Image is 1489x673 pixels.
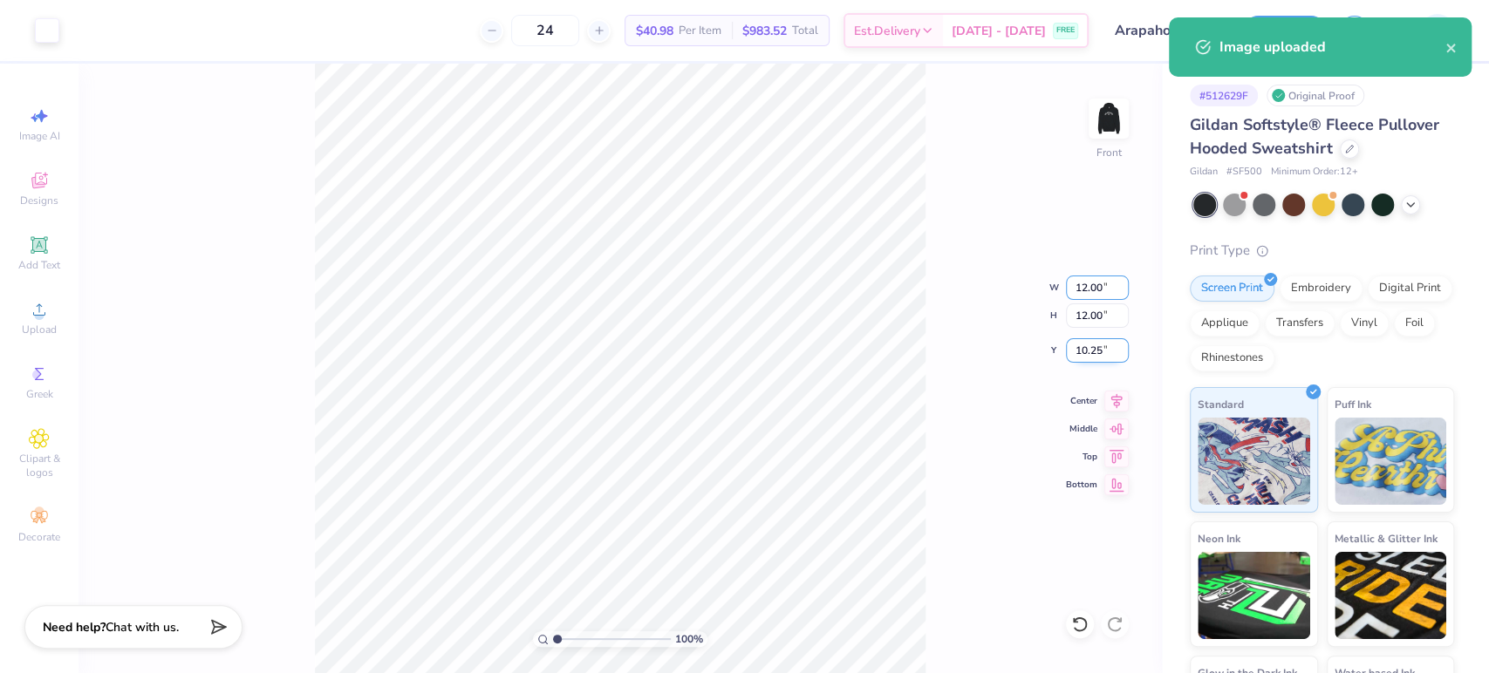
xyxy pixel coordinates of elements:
span: $40.98 [636,22,673,40]
span: Bottom [1066,479,1097,491]
span: Chat with us. [106,619,179,636]
img: Puff Ink [1335,418,1447,505]
div: Rhinestones [1190,345,1274,371]
img: Front [1091,101,1126,136]
div: Front [1096,145,1122,160]
span: Metallic & Glitter Ink [1335,529,1438,547]
span: Top [1066,451,1097,463]
span: Gildan [1190,165,1218,180]
span: Image AI [19,129,60,143]
span: Middle [1066,423,1097,435]
span: Standard [1198,395,1244,413]
span: Upload [22,323,57,336]
div: Vinyl [1340,310,1389,336]
div: Image uploaded [1219,37,1445,58]
strong: Need help? [43,619,106,636]
div: Screen Print [1190,275,1274,302]
span: Clipart & logos [9,452,70,479]
img: Standard [1198,418,1310,505]
span: Greek [26,387,53,401]
span: Center [1066,395,1097,407]
span: Total [792,22,818,40]
span: Neon Ink [1198,529,1240,547]
span: Minimum Order: 12 + [1271,165,1358,180]
span: [DATE] - [DATE] [952,22,1046,40]
div: Original Proof [1267,85,1364,106]
input: Untitled Design [1102,13,1230,48]
span: Add Text [18,258,60,272]
span: Est. Delivery [854,22,920,40]
span: 100 % [675,631,703,647]
span: Decorate [18,530,60,544]
img: Metallic & Glitter Ink [1335,552,1447,639]
div: Transfers [1265,310,1335,336]
span: Designs [20,194,58,207]
img: Neon Ink [1198,552,1310,639]
div: # 512629F [1190,85,1258,106]
div: Foil [1394,310,1435,336]
button: close [1445,37,1458,58]
span: # SF500 [1226,165,1262,180]
div: Applique [1190,310,1260,336]
div: Print Type [1190,241,1454,261]
span: Per Item [679,22,721,40]
input: – – [511,15,579,46]
div: Embroidery [1280,275,1363,302]
span: FREE [1056,24,1075,37]
span: $983.52 [742,22,787,40]
div: Digital Print [1368,275,1452,302]
span: Gildan Softstyle® Fleece Pullover Hooded Sweatshirt [1190,114,1439,159]
span: Puff Ink [1335,395,1371,413]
